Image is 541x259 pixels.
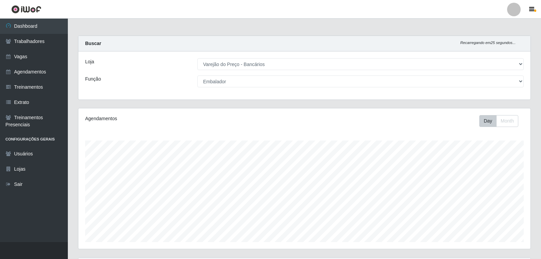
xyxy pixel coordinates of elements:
[496,115,518,127] button: Month
[85,115,262,122] div: Agendamentos
[479,115,518,127] div: First group
[85,75,101,83] label: Função
[85,41,101,46] strong: Buscar
[479,115,497,127] button: Day
[85,58,94,65] label: Loja
[460,41,516,45] i: Recarregando em 25 segundos...
[479,115,524,127] div: Toolbar with button groups
[11,5,41,14] img: CoreUI Logo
